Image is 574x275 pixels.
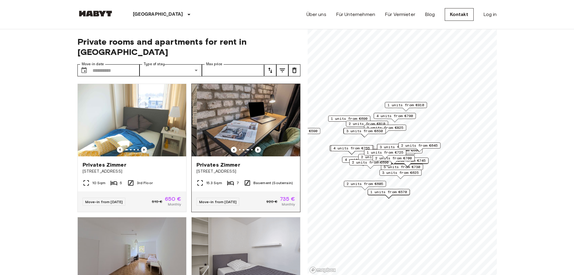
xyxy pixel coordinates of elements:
div: Map marker [346,121,388,130]
span: 810 € [152,199,162,204]
span: 15.3 Sqm [206,180,222,186]
div: Map marker [381,164,423,173]
span: 10 Sqm [92,180,106,186]
span: 2 units from €605 [347,181,383,187]
button: Previous image [231,147,237,153]
a: Für Vermieter [385,11,415,18]
span: 2 units from €825 [367,125,403,130]
p: [GEOGRAPHIC_DATA] [133,11,183,18]
span: [STREET_ADDRESS] [83,168,181,174]
span: Move-in from [DATE] [199,200,237,204]
span: 1 units from €725 [367,150,403,155]
div: Map marker [385,102,427,111]
button: Choose date [78,64,90,76]
div: Map marker [278,128,320,137]
a: Über uns [306,11,326,18]
a: Kontakt [445,8,474,21]
a: Für Unternehmen [336,11,375,18]
label: Max price [206,62,222,67]
span: 4 units from €790 [376,113,413,119]
button: tune [264,64,276,76]
span: 4 units from €785 [345,157,381,162]
div: Map marker [398,142,441,152]
span: 735 € [280,196,295,202]
div: Map marker [358,154,400,163]
span: 2 units from €700 [375,155,412,161]
div: Map marker [379,170,422,179]
span: 2 units from €690 [352,160,389,165]
span: 2 units from €925 [361,154,398,160]
span: 1 units from €570 [370,189,407,195]
span: 3 units from €590 [281,128,318,134]
button: Previous image [117,147,123,153]
div: Map marker [368,189,410,198]
span: 920 € [266,199,278,204]
img: Marketing picture of unit DE-02-004-006-05HF [197,84,305,156]
a: Mapbox logo [309,267,336,273]
div: Map marker [328,116,370,125]
div: Map marker [374,113,416,122]
button: tune [288,64,300,76]
span: 3 units from €745 [389,158,426,163]
a: Blog [425,11,435,18]
span: Privates Zimmer [196,161,240,168]
span: Basement (Souterrain) [253,180,293,186]
div: Map marker [364,125,406,134]
img: Habyt [77,11,114,17]
a: Log in [483,11,497,18]
span: 1 units from €910 [387,102,424,108]
span: 650 € [165,196,181,202]
a: Marketing picture of unit DE-02-011-001-01HFPrevious imagePrevious imagePrivates Zimmer[STREET_AD... [77,84,187,212]
span: 1 units from €690 [331,116,368,121]
span: 2 units from €645 [401,143,438,148]
button: Previous image [141,147,147,153]
span: Monthly [168,202,181,207]
span: [STREET_ADDRESS] [196,168,295,174]
span: Privates Zimmer [83,161,126,168]
div: Map marker [331,145,373,155]
div: Map marker [342,157,384,166]
div: Map marker [377,144,419,153]
span: 5 [120,180,122,186]
span: 3 units from €625 [382,170,419,175]
label: Type of stay [144,62,165,67]
div: Map marker [386,158,428,167]
img: Marketing picture of unit DE-02-011-001-01HF [78,84,186,156]
span: Private rooms and apartments for rent in [GEOGRAPHIC_DATA] [77,37,300,57]
button: Previous image [255,147,261,153]
span: 2 units from €810 [349,121,385,126]
div: Map marker [329,145,374,155]
div: Map marker [343,128,385,137]
span: 7 [237,180,239,186]
div: Map marker [372,155,415,165]
div: Map marker [344,181,386,190]
span: 3 units from €630 [346,128,383,134]
a: Previous imagePrevious imagePrivates Zimmer[STREET_ADDRESS]15.3 Sqm7Basement (Souterrain)Move-in ... [191,84,300,212]
span: Move-in from [DATE] [85,200,123,204]
div: Map marker [343,128,386,137]
span: 3rd Floor [137,180,153,186]
label: Move-in date [82,62,104,67]
div: Map marker [364,149,406,159]
div: Map marker [349,159,391,169]
span: 4 units from €755 [333,145,370,151]
span: 3 units from €800 [380,144,416,150]
span: Monthly [282,202,295,207]
div: Map marker [380,147,422,157]
span: 5 units from €715 [375,149,412,155]
button: tune [276,64,288,76]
